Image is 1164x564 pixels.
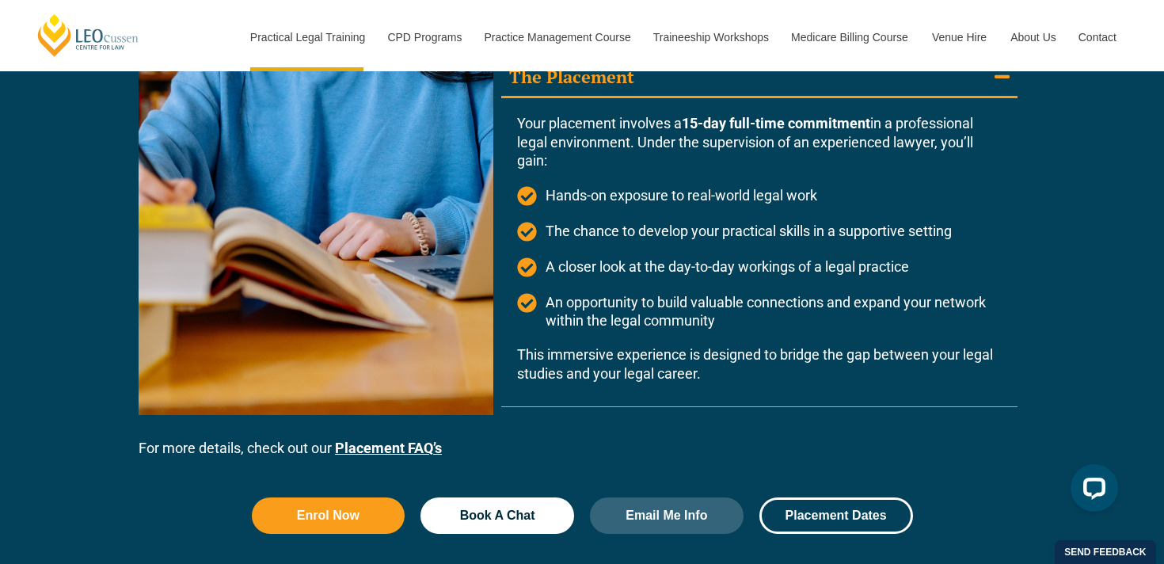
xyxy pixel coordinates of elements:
a: Contact [1067,3,1128,71]
span: Email Me Info [626,509,707,522]
a: About Us [999,3,1067,71]
a: Email Me Info [590,497,744,534]
p: This immersive experience is designed to bridge the gap between your legal studies and your legal... [517,345,1002,383]
a: Placement Dates [759,497,913,534]
span: Hands-on exposure to real-world legal work [542,186,817,204]
span: An opportunity to build valuable connections and expand your network within the legal community [542,293,1002,330]
a: Book A Chat [420,497,574,534]
span: Book A Chat [460,509,535,522]
a: Placement FAQ’s [335,440,442,456]
strong: 15-day full-time commitment [682,115,870,131]
summary: The Placement [501,58,1018,99]
a: [PERSON_NAME] Centre for Law [36,13,141,58]
div: The Placement [509,66,634,89]
a: Traineeship Workshops [641,3,779,71]
span: For more details, check out our [139,440,332,456]
span: A closer look at the day-to-day workings of a legal practice [542,257,909,276]
a: Practice Management Course [473,3,641,71]
a: CPD Programs [375,3,472,71]
a: Medicare Billing Course [779,3,920,71]
span: Placement Dates [786,509,887,522]
span: The chance to develop your practical skills in a supportive setting [542,222,952,240]
span: Enrol Now [297,509,359,522]
a: Practical Legal Training [238,3,376,71]
div: Your placement involves a in a professional legal environment. Under the supervision of an experi... [517,114,1002,170]
a: Venue Hire [920,3,999,71]
a: Enrol Now [252,497,405,534]
iframe: LiveChat chat widget [1058,458,1124,524]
